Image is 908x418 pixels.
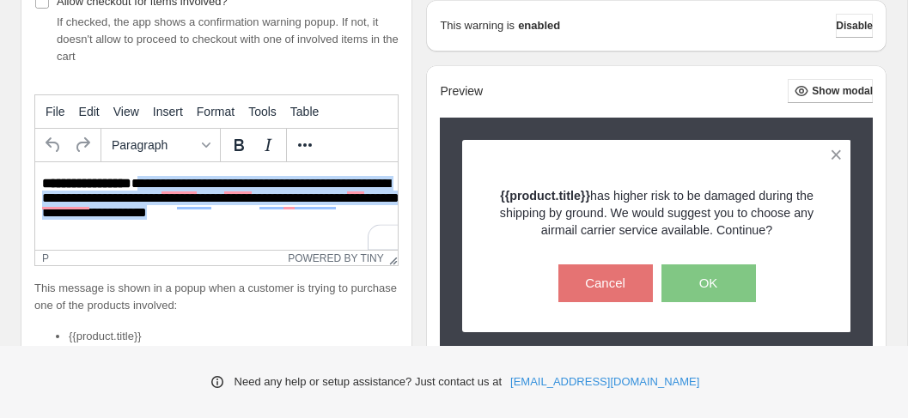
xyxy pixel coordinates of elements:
[288,252,384,264] a: Powered by Tiny
[197,105,235,118] span: Format
[500,189,590,203] strong: {{product.title}}
[46,105,65,118] span: File
[248,105,277,118] span: Tools
[42,252,49,264] div: p
[35,162,398,250] iframe: Rich Text Area
[518,17,560,34] strong: enabled
[113,105,139,118] span: View
[290,130,320,160] button: More...
[836,19,873,33] span: Disable
[510,373,699,391] a: [EMAIL_ADDRESS][DOMAIN_NAME]
[492,187,820,239] p: has higher risk to be damaged during the shipping by ground. We would suggest you to choose any a...
[836,14,873,38] button: Disable
[34,280,399,314] p: This message is shown in a popup when a customer is trying to purchase one of the products involved:
[788,79,873,103] button: Show modal
[812,84,873,98] span: Show modal
[79,105,100,118] span: Edit
[69,328,399,345] li: {{product.title}}
[153,105,183,118] span: Insert
[68,130,97,160] button: Redo
[440,17,515,34] p: This warning is
[661,264,756,302] button: OK
[105,130,216,160] button: Formats
[253,130,283,160] button: Italic
[57,15,399,63] span: If checked, the app shows a confirmation warning popup. If not, it doesn't allow to proceed to ch...
[39,130,68,160] button: Undo
[290,105,319,118] span: Table
[384,251,399,265] div: Resize
[112,138,196,152] span: Paragraph
[558,264,653,302] button: Cancel
[440,84,483,99] h2: Preview
[224,130,253,160] button: Bold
